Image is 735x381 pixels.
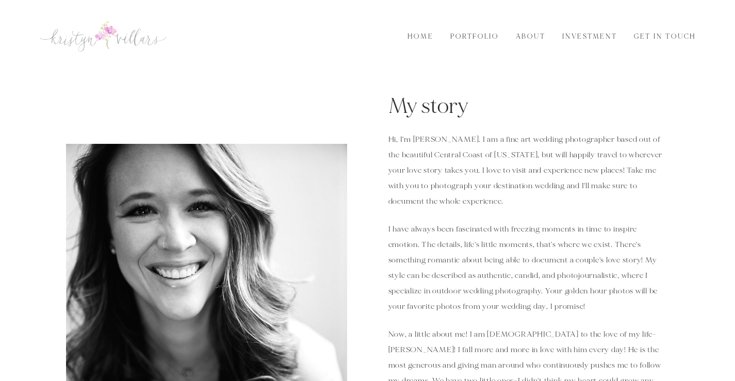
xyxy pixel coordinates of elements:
a: Investment [557,31,623,42]
a: Home [401,31,439,42]
h1: My story [388,93,669,120]
a: Get in Touch [628,31,703,42]
img: Kristyn Villars | San Luis Obispo Wedding Photographer [39,20,168,53]
a: About [510,31,551,42]
p: Hi, I'm [PERSON_NAME]. I am a fine art wedding photographer based out of the beautiful Central Co... [388,132,669,209]
a: Portfolio [445,31,504,42]
p: I have always been fascinated with freezing moments in time to inspire emotion. The details, life... [388,222,669,314]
